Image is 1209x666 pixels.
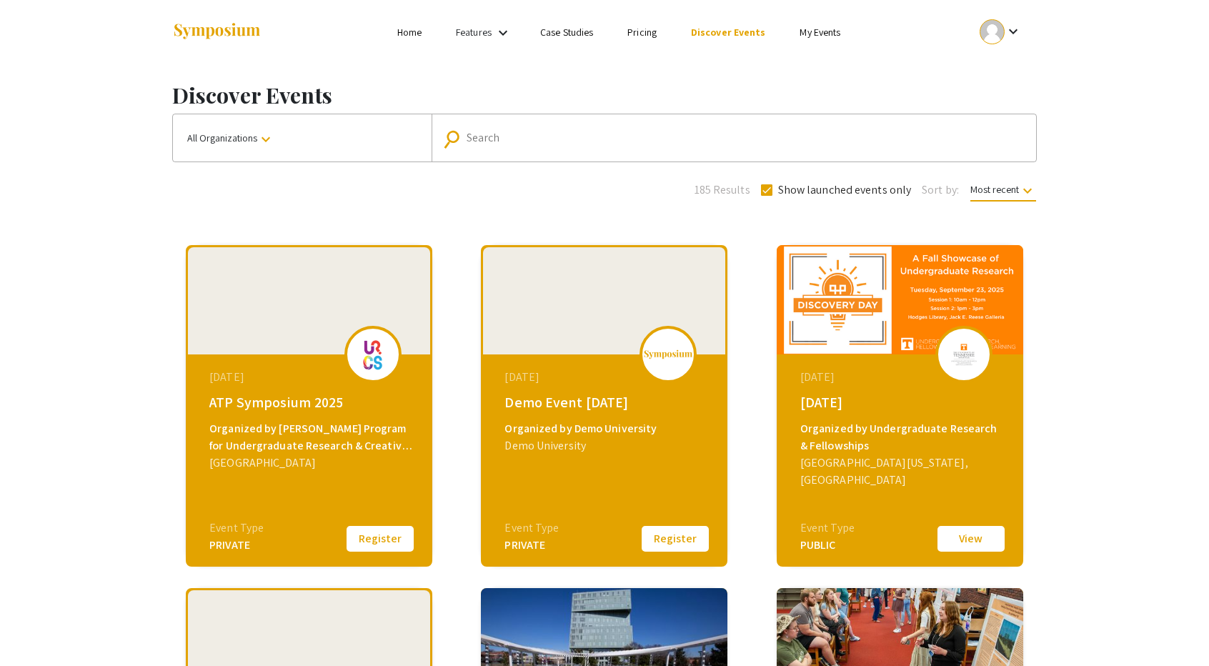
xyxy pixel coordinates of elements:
[1005,23,1022,40] mat-icon: Expand account dropdown
[209,454,412,472] div: [GEOGRAPHIC_DATA]
[922,182,959,199] span: Sort by:
[504,420,707,437] div: Organized by Demo University
[778,182,912,199] span: Show launched events only
[800,369,1003,386] div: [DATE]
[540,26,593,39] a: Case Studies
[445,126,466,151] mat-icon: Search
[172,82,1037,108] h1: Discover Events
[504,392,707,413] div: Demo Event [DATE]
[777,245,1023,354] img: discovery-day-2025_eventCoverPhoto_44667f__thumb.png
[456,26,492,39] a: Features
[397,26,422,39] a: Home
[344,524,416,554] button: Register
[640,524,711,554] button: Register
[965,16,1037,48] button: Expand account dropdown
[172,22,262,41] img: Symposium by ForagerOne
[935,524,1007,554] button: View
[643,349,693,359] img: logo_v2.png
[352,336,394,372] img: atp2025_eventLogo_56bb79_.png
[800,392,1003,413] div: [DATE]
[695,182,750,199] span: 185 Results
[11,602,61,655] iframe: Chat
[209,369,412,386] div: [DATE]
[504,537,559,554] div: PRIVATE
[209,537,264,554] div: PRIVATE
[257,131,274,148] mat-icon: keyboard_arrow_down
[800,420,1003,454] div: Organized by Undergraduate Research & Fellowships
[209,520,264,537] div: Event Type
[800,520,855,537] div: Event Type
[800,26,840,39] a: My Events
[691,26,766,39] a: Discover Events
[1019,182,1036,199] mat-icon: keyboard_arrow_down
[494,24,512,41] mat-icon: Expand Features list
[959,177,1048,202] button: Most recent
[504,437,707,454] div: Demo University
[800,537,855,554] div: PUBLIC
[209,392,412,413] div: ATP Symposium 2025
[504,369,707,386] div: [DATE]
[504,520,559,537] div: Event Type
[209,420,412,454] div: Organized by [PERSON_NAME] Program for Undergraduate Research & Creative Scholarship
[627,26,657,39] a: Pricing
[942,336,985,372] img: discovery-day-2025_eventLogo_8ba5b6_.png
[970,183,1036,202] span: Most recent
[173,114,432,161] button: All Organizations
[800,454,1003,489] div: [GEOGRAPHIC_DATA][US_STATE], [GEOGRAPHIC_DATA]
[187,131,274,144] span: All Organizations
